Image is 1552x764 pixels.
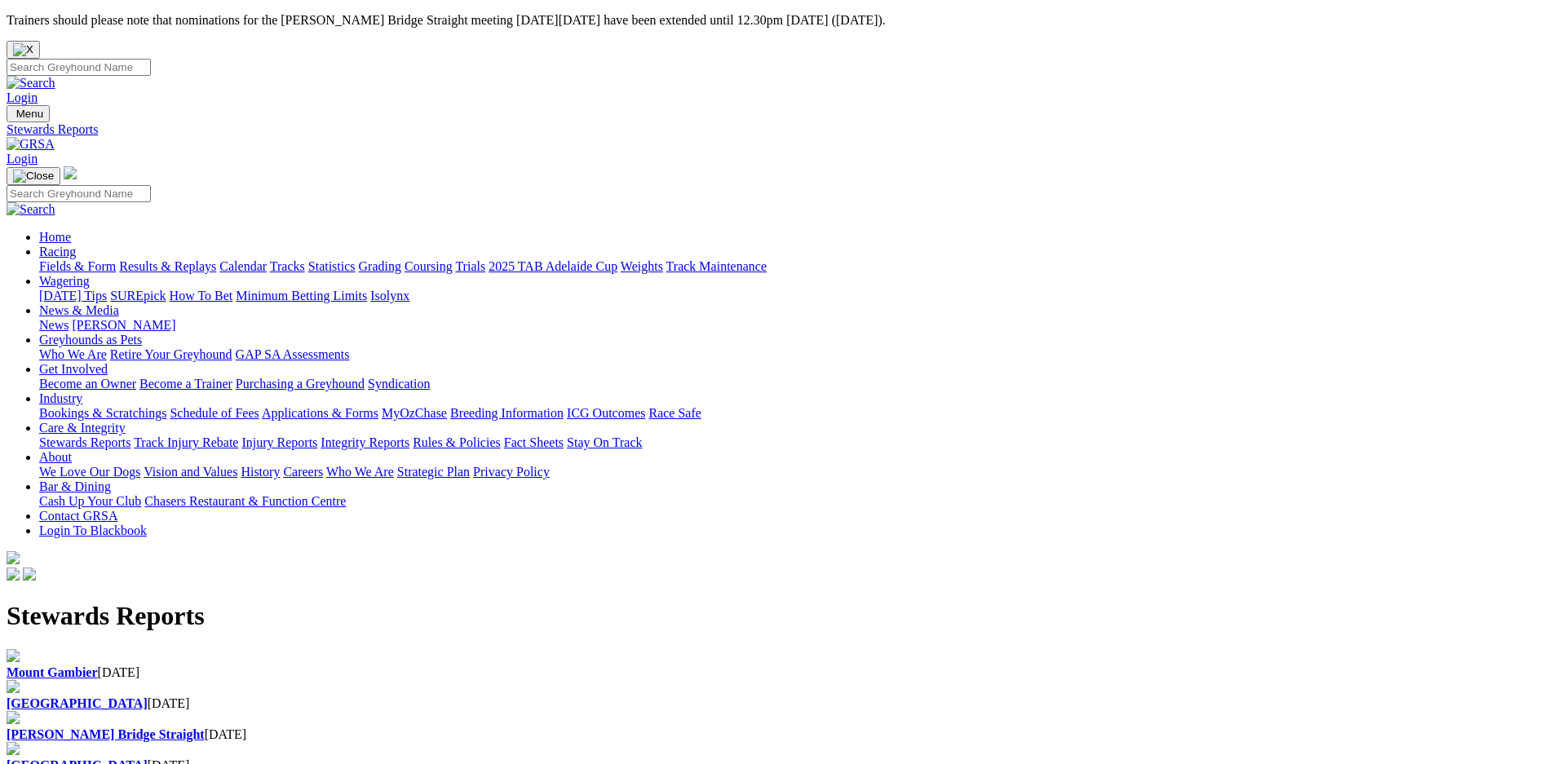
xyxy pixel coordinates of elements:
a: Breeding Information [450,406,564,420]
a: Grading [359,259,401,273]
p: Trainers should please note that nominations for the [PERSON_NAME] Bridge Straight meeting [DATE]... [7,13,1545,28]
img: logo-grsa-white.png [64,166,77,179]
a: Track Injury Rebate [134,435,238,449]
div: [DATE] [7,665,1545,680]
a: Fields & Form [39,259,116,273]
a: Calendar [219,259,267,273]
a: We Love Our Dogs [39,465,140,479]
a: Racing [39,245,76,258]
a: Privacy Policy [473,465,550,479]
a: Isolynx [370,289,409,303]
div: [DATE] [7,696,1545,711]
a: Care & Integrity [39,421,126,435]
a: Bar & Dining [39,479,111,493]
a: [PERSON_NAME] [72,318,175,332]
div: Greyhounds as Pets [39,347,1545,362]
a: Login [7,152,38,166]
img: X [13,43,33,56]
b: Mount Gambier [7,665,98,679]
button: Toggle navigation [7,167,60,185]
h1: Stewards Reports [7,601,1545,631]
a: Minimum Betting Limits [236,289,367,303]
a: News [39,318,69,332]
div: News & Media [39,318,1545,333]
a: Stewards Reports [7,122,1545,137]
a: Results & Replays [119,259,216,273]
a: Chasers Restaurant & Function Centre [144,494,346,508]
div: Get Involved [39,377,1545,391]
a: Industry [39,391,82,405]
a: History [241,465,280,479]
a: Careers [283,465,323,479]
a: GAP SA Assessments [236,347,350,361]
div: Industry [39,406,1545,421]
a: Stay On Track [567,435,642,449]
button: Close [7,41,40,59]
a: ICG Outcomes [567,406,645,420]
a: News & Media [39,303,119,317]
a: Statistics [308,259,356,273]
img: file-red.svg [7,649,20,662]
a: Retire Your Greyhound [110,347,232,361]
a: Integrity Reports [321,435,409,449]
a: Who We Are [39,347,107,361]
a: Become a Trainer [139,377,232,391]
img: facebook.svg [7,567,20,581]
a: SUREpick [110,289,166,303]
img: Search [7,202,55,217]
button: Toggle navigation [7,105,50,122]
a: Fact Sheets [504,435,564,449]
a: Race Safe [648,406,701,420]
img: file-red.svg [7,742,20,755]
a: How To Bet [170,289,233,303]
a: Login To Blackbook [39,523,147,537]
a: Get Involved [39,362,108,376]
img: GRSA [7,137,55,152]
div: About [39,465,1545,479]
a: 2025 TAB Adelaide Cup [489,259,617,273]
a: Wagering [39,274,90,288]
img: file-red.svg [7,680,20,693]
a: Bookings & Scratchings [39,406,166,420]
a: Track Maintenance [666,259,767,273]
a: Login [7,91,38,104]
div: Wagering [39,289,1545,303]
a: MyOzChase [382,406,447,420]
a: [DATE] Tips [39,289,107,303]
img: file-red.svg [7,711,20,724]
a: Cash Up Your Club [39,494,141,508]
div: [DATE] [7,727,1545,742]
a: About [39,450,72,464]
a: Schedule of Fees [170,406,259,420]
a: Applications & Forms [262,406,378,420]
a: Injury Reports [241,435,317,449]
img: Close [13,170,54,183]
div: Care & Integrity [39,435,1545,450]
a: Contact GRSA [39,509,117,523]
a: [PERSON_NAME] Bridge Straight [7,727,205,741]
a: Become an Owner [39,377,136,391]
input: Search [7,185,151,202]
a: Purchasing a Greyhound [236,377,365,391]
a: [GEOGRAPHIC_DATA] [7,696,148,710]
a: Strategic Plan [397,465,470,479]
span: Menu [16,108,43,120]
a: Tracks [270,259,305,273]
img: twitter.svg [23,567,36,581]
a: Home [39,230,71,244]
a: Who We Are [326,465,394,479]
a: Stewards Reports [39,435,130,449]
a: Vision and Values [144,465,237,479]
a: Rules & Policies [413,435,501,449]
a: Syndication [368,377,430,391]
a: Coursing [405,259,453,273]
img: logo-grsa-white.png [7,551,20,564]
a: Weights [621,259,663,273]
div: Racing [39,259,1545,274]
img: Search [7,76,55,91]
input: Search [7,59,151,76]
div: Bar & Dining [39,494,1545,509]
